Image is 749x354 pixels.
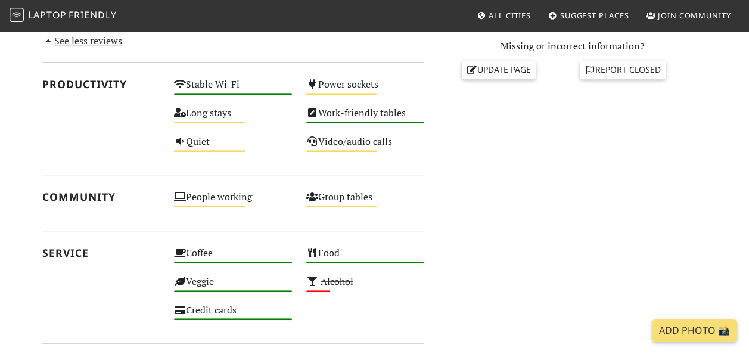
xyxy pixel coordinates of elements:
[299,188,431,217] div: Group tables
[10,8,24,22] img: LaptopFriendly
[167,273,299,302] div: Veggie
[439,39,707,54] p: Missing or incorrect information?
[321,275,353,288] s: Alcohol
[641,5,736,26] a: Join Community
[299,104,431,133] div: Work-friendly tables
[489,10,531,21] span: All Cities
[28,8,67,21] span: Laptop
[167,302,299,330] div: Credit cards
[167,76,299,104] div: Stable Wi-Fi
[42,34,122,47] a: See less reviews
[580,61,666,79] a: Report closed
[167,104,299,133] div: Long stays
[167,133,299,162] div: Quiet
[560,10,629,21] span: Suggest Places
[658,10,731,21] span: Join Community
[69,8,116,21] span: Friendly
[543,5,634,26] a: Suggest Places
[299,133,431,162] div: Video/audio calls
[42,191,160,203] h2: Community
[42,78,160,91] h2: Productivity
[462,61,536,79] a: Update page
[167,244,299,273] div: Coffee
[299,244,431,273] div: Food
[472,5,536,26] a: All Cities
[167,188,299,217] div: People working
[299,76,431,104] div: Power sockets
[10,5,117,26] a: LaptopFriendly LaptopFriendly
[42,247,160,259] h2: Service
